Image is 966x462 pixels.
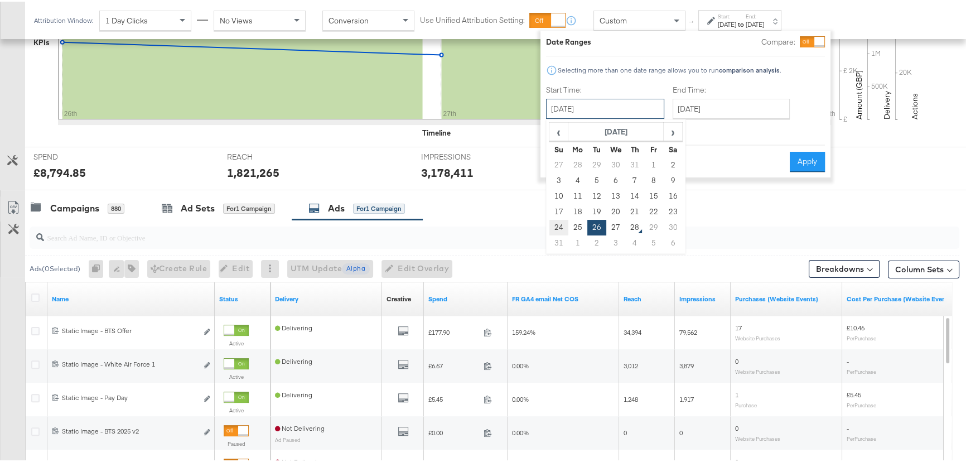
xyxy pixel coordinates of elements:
[644,171,663,187] td: 8
[275,355,312,364] span: Delivering
[33,163,86,179] div: £8,794.85
[847,422,849,431] span: -
[512,393,529,402] span: 0.00%
[50,200,99,213] div: Campaigns
[735,389,738,397] span: 1
[587,234,606,249] td: 2
[44,220,875,242] input: Search Ad Name, ID or Objective
[428,326,479,335] span: £177.90
[275,293,378,302] a: Reflects the ability of your Ad to achieve delivery.
[587,218,606,234] td: 26
[735,434,780,440] sub: Website Purchases
[606,171,625,187] td: 6
[568,218,587,234] td: 25
[746,18,764,27] div: [DATE]
[624,293,670,302] a: The number of people your ad was served to.
[329,14,369,24] span: Conversion
[790,150,825,170] button: Apply
[663,203,682,218] td: 23
[568,203,587,218] td: 18
[625,140,644,156] th: Th
[735,400,757,407] sub: Purchase
[219,293,266,302] a: Shows the current state of your Ad.
[587,156,606,171] td: 29
[854,69,864,118] text: Amount (GBP)
[910,92,920,118] text: Actions
[600,14,627,24] span: Custom
[888,259,959,277] button: Column Sets
[275,322,312,330] span: Delivering
[387,293,411,302] div: Creative
[568,234,587,249] td: 1
[847,389,861,397] span: £5.45
[606,140,625,156] th: We
[809,258,880,276] button: Breakdowns
[428,360,479,368] span: £6.67
[679,427,683,435] span: 0
[735,367,780,373] sub: Website Purchases
[557,65,781,73] div: Selecting more than one date range allows you to run .
[422,126,451,137] div: Timeline
[663,140,682,156] th: Sa
[719,64,780,73] strong: comparison analysis
[736,18,746,27] strong: to
[550,122,567,138] span: ‹
[275,389,312,397] span: Delivering
[568,121,664,140] th: [DATE]
[625,234,644,249] td: 4
[663,187,682,203] td: 16
[227,150,311,161] span: REACH
[847,322,864,330] span: £10.46
[512,293,615,302] a: FR GA4 Net COS
[663,156,682,171] td: 2
[718,18,736,27] div: [DATE]
[847,355,849,364] span: -
[512,326,535,335] span: 159.24%
[587,203,606,218] td: 19
[62,358,197,367] div: Static Image - White Air Force 1
[89,258,109,276] div: 0
[625,187,644,203] td: 14
[421,163,474,179] div: 3,178,411
[33,36,50,46] div: KPIs
[679,293,726,302] a: The number of times your ad was served. On mobile apps an ad is counted as served the first time ...
[624,360,638,368] span: 3,012
[420,13,525,24] label: Use Unified Attribution Setting:
[105,14,148,24] span: 1 Day Clicks
[353,202,405,212] div: for 1 Campaign
[718,11,736,18] label: Start:
[625,218,644,234] td: 28
[512,427,529,435] span: 0.00%
[847,400,876,407] sub: Per Purchase
[746,11,764,18] label: End:
[224,372,249,379] label: Active
[644,218,663,234] td: 29
[549,156,568,171] td: 27
[30,262,80,272] div: Ads ( 0 Selected)
[624,427,627,435] span: 0
[847,333,876,340] sub: Per Purchase
[549,218,568,234] td: 24
[512,360,529,368] span: 0.00%
[644,187,663,203] td: 15
[679,326,697,335] span: 79,562
[428,293,503,302] a: The total amount spent to date.
[428,393,479,402] span: £5.45
[663,218,682,234] td: 30
[587,187,606,203] td: 12
[549,203,568,218] td: 17
[673,83,794,94] label: End Time:
[549,140,568,156] th: Su
[227,163,279,179] div: 1,821,265
[568,171,587,187] td: 4
[220,14,253,24] span: No Views
[52,293,210,302] a: Ad Name.
[387,293,411,302] a: Shows the creative associated with your ad.
[224,405,249,412] label: Active
[546,83,664,94] label: Start Time:
[587,140,606,156] th: Tu
[549,171,568,187] td: 3
[224,338,249,345] label: Active
[735,422,738,431] span: 0
[568,187,587,203] td: 11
